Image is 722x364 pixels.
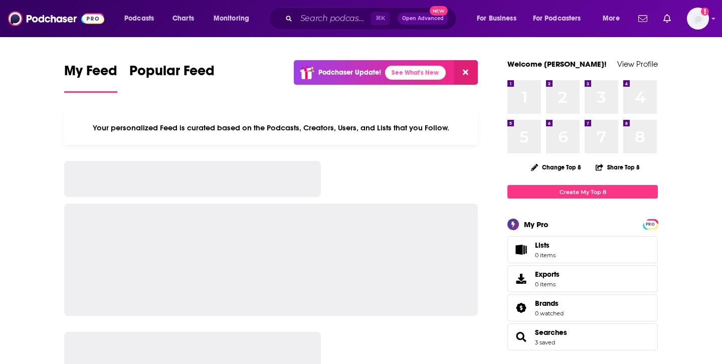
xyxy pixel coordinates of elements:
[8,9,104,28] img: Podchaser - Follow, Share and Rate Podcasts
[64,62,117,85] span: My Feed
[687,8,709,30] button: Show profile menu
[701,8,709,16] svg: Add a profile image
[525,161,587,173] button: Change Top 8
[535,270,560,279] span: Exports
[659,10,675,27] a: Show notifications dropdown
[430,6,448,16] span: New
[129,62,215,93] a: Popular Feed
[596,11,632,27] button: open menu
[507,265,658,292] a: Exports
[535,310,564,317] a: 0 watched
[207,11,262,27] button: open menu
[687,8,709,30] img: User Profile
[318,68,381,77] p: Podchaser Update!
[296,11,371,27] input: Search podcasts, credits, & more...
[533,12,581,26] span: For Podcasters
[617,59,658,69] a: View Profile
[507,294,658,321] span: Brands
[644,221,656,228] span: PRO
[644,220,656,228] a: PRO
[511,301,531,315] a: Brands
[64,62,117,93] a: My Feed
[385,66,446,80] a: See What's New
[535,339,555,346] a: 3 saved
[535,241,550,250] span: Lists
[511,272,531,286] span: Exports
[477,12,516,26] span: For Business
[535,328,567,337] a: Searches
[172,12,194,26] span: Charts
[535,299,559,308] span: Brands
[124,12,154,26] span: Podcasts
[511,330,531,344] a: Searches
[278,7,466,30] div: Search podcasts, credits, & more...
[129,62,215,85] span: Popular Feed
[402,16,444,21] span: Open Advanced
[214,12,249,26] span: Monitoring
[507,323,658,350] span: Searches
[535,241,556,250] span: Lists
[507,236,658,263] a: Lists
[524,220,549,229] div: My Pro
[511,243,531,257] span: Lists
[64,111,478,145] div: Your personalized Feed is curated based on the Podcasts, Creators, Users, and Lists that you Follow.
[526,11,596,27] button: open menu
[398,13,448,25] button: Open AdvancedNew
[595,157,640,177] button: Share Top 8
[535,299,564,308] a: Brands
[470,11,529,27] button: open menu
[166,11,200,27] a: Charts
[507,59,607,69] a: Welcome [PERSON_NAME]!
[371,12,390,25] span: ⌘ K
[634,10,651,27] a: Show notifications dropdown
[687,8,709,30] span: Logged in as sashagoldin
[603,12,620,26] span: More
[117,11,167,27] button: open menu
[535,252,556,259] span: 0 items
[507,185,658,199] a: Create My Top 8
[535,281,560,288] span: 0 items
